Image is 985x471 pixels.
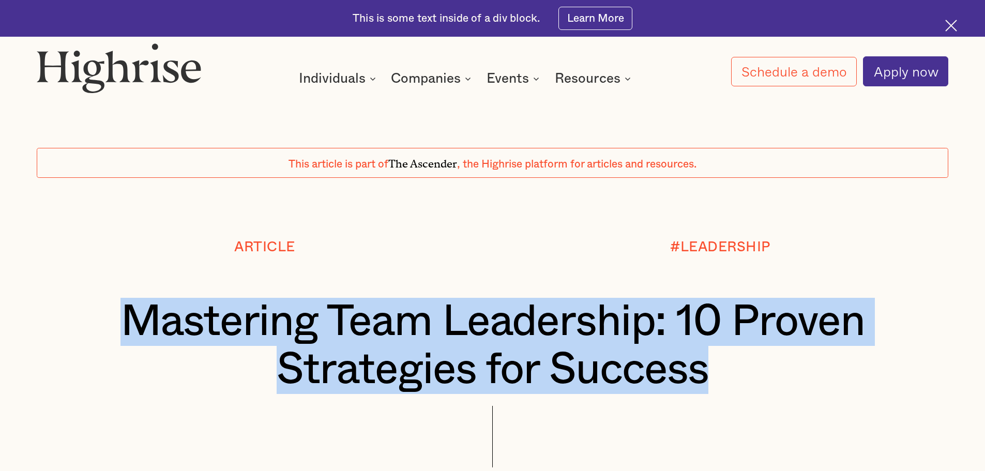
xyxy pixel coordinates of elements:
span: This article is part of [289,159,388,170]
img: Cross icon [945,20,957,32]
div: Individuals [299,72,379,85]
a: Schedule a demo [731,57,857,86]
a: Apply now [863,56,948,86]
div: Events [487,72,529,85]
span: , the Highrise platform for articles and resources. [457,159,696,170]
span: The Ascender [388,155,457,168]
a: Learn More [558,7,632,30]
div: Resources [555,72,634,85]
div: This is some text inside of a div block. [353,11,540,26]
div: Individuals [299,72,366,85]
img: Highrise logo [37,43,201,93]
div: Companies [391,72,461,85]
div: Resources [555,72,620,85]
div: Events [487,72,542,85]
h1: Mastering Team Leadership: 10 Proven Strategies for Success [75,298,911,394]
div: #LEADERSHIP [670,239,770,254]
div: Article [234,239,295,254]
div: Companies [391,72,474,85]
